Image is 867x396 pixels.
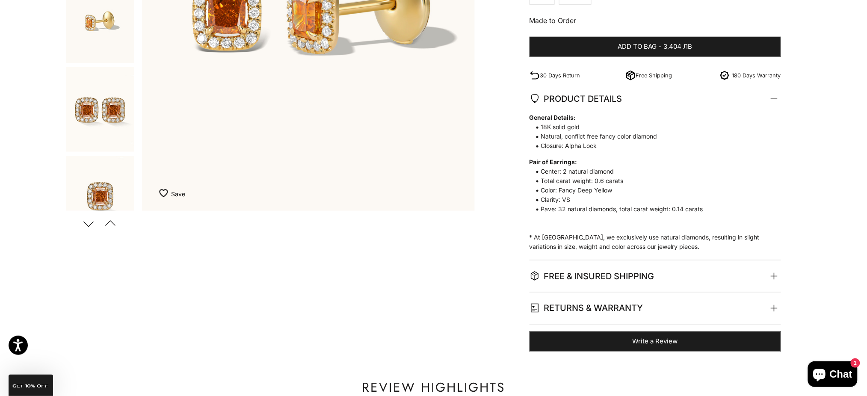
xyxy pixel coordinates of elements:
span: 3,404 лв [664,41,692,52]
a: Write a Review [530,331,781,352]
span: FREE & INSURED SHIPPING [530,269,654,284]
button: Go to item 8 [65,66,135,153]
inbox-online-store-chat: Shopify online store chat [805,361,860,389]
span: 18K solid gold [530,122,772,132]
summary: RETURNS & WARRANTY [530,293,781,324]
span: RETURNS & WARRANTY [530,301,643,316]
img: #YellowGold [66,67,134,152]
span: Center: 2 natural diamond [530,167,772,176]
span: Clarity: VS [530,195,772,204]
span: Total carat weight: 0.6 carats [530,176,772,186]
span: Color: Fancy Deep Yellow [530,186,772,195]
p: 180 Days Warranty [732,71,781,80]
span: Add to bag [618,41,657,52]
button: Add to Wishlist [159,185,185,202]
button: Add to bag-3,404 лв [530,37,781,57]
p: Free Shipping [636,71,672,80]
span: PRODUCT DETAILS [530,92,622,106]
p: Made to Order [530,15,781,26]
span: GET 10% Off [13,384,49,388]
span: Pave: 32 natural diamonds, total carat weight: 0.14 carats [530,204,772,214]
div: GET 10% Off [9,375,53,396]
span: Natural, conflict free fancy color diamond [530,132,772,141]
strong: Pair of Earrings: [530,157,772,167]
img: #YellowGold [66,156,134,241]
button: Go to item 9 [65,155,135,242]
summary: FREE & INSURED SHIPPING [530,260,781,292]
span: Closure: Alpha Lock [530,141,772,151]
p: 30 Days Return [540,71,580,80]
summary: PRODUCT DETAILS [530,83,781,115]
strong: General Details: [530,113,772,122]
p: * At [GEOGRAPHIC_DATA], we exclusively use natural diamonds, resulting in slight variations in si... [530,113,772,251]
img: wishlist [159,189,171,198]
